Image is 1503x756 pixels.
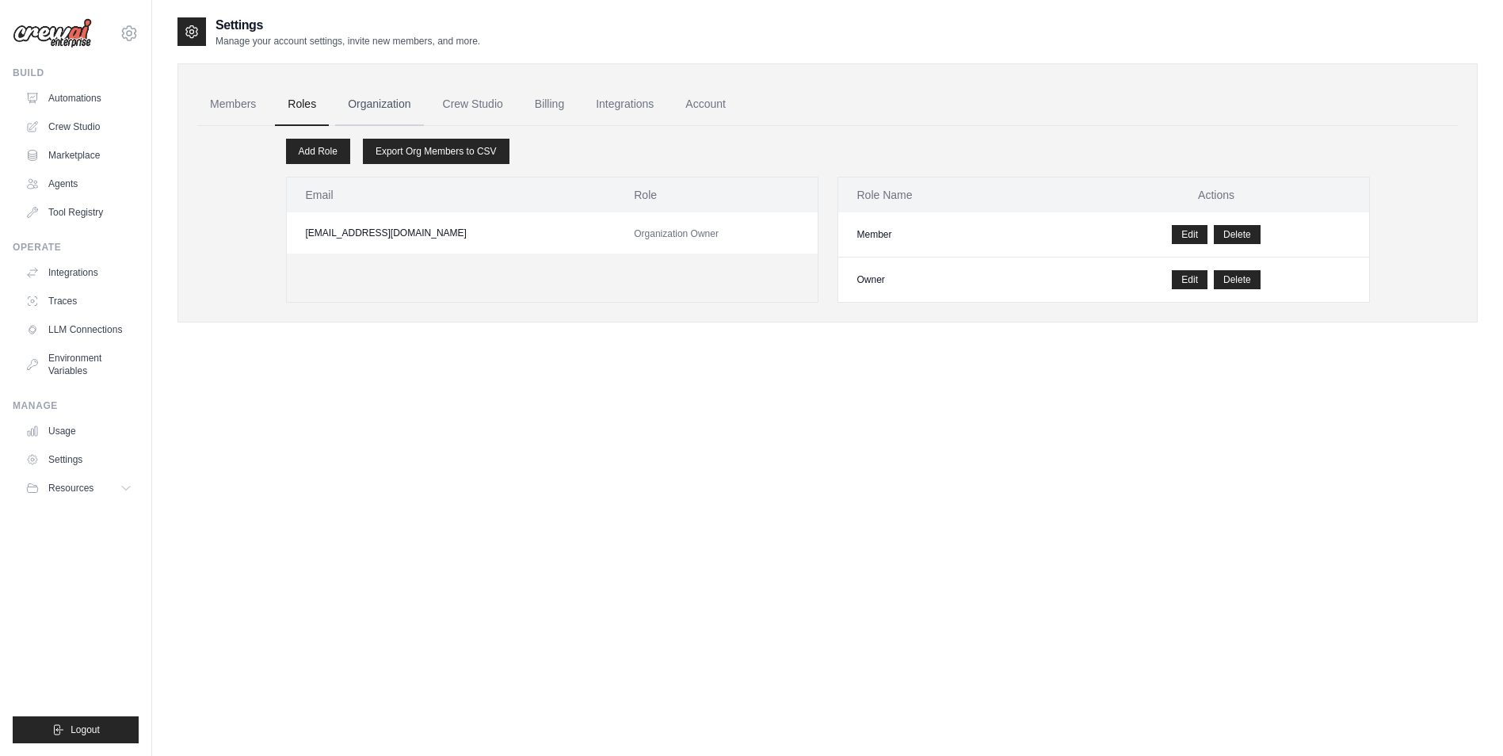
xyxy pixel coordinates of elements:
div: Build [13,67,139,79]
a: Roles [275,83,329,126]
a: Edit [1172,270,1207,289]
th: Actions [1064,178,1369,212]
button: Delete [1214,270,1261,289]
p: Manage your account settings, invite new members, and more. [216,35,480,48]
button: Resources [19,475,139,501]
a: Agents [19,171,139,197]
a: Integrations [583,83,666,126]
th: Email [287,178,616,212]
h2: Settings [216,16,480,35]
a: Add Role [286,139,350,164]
a: Crew Studio [19,114,139,139]
button: Delete [1214,225,1261,244]
a: Account [673,83,738,126]
th: Role [615,178,817,212]
img: Logo [13,18,92,48]
td: Member [838,212,1064,258]
a: Crew Studio [430,83,516,126]
th: Role Name [838,178,1064,212]
a: Marketplace [19,143,139,168]
a: Tool Registry [19,200,139,225]
div: Manage [13,399,139,412]
span: Resources [48,482,93,494]
a: Traces [19,288,139,314]
a: Integrations [19,260,139,285]
a: Members [197,83,269,126]
a: Billing [522,83,577,126]
a: LLM Connections [19,317,139,342]
td: [EMAIL_ADDRESS][DOMAIN_NAME] [287,212,616,254]
span: Logout [71,724,100,736]
a: Automations [19,86,139,111]
td: Owner [838,258,1064,303]
a: Organization [335,83,423,126]
a: Settings [19,447,139,472]
a: Export Org Members to CSV [363,139,509,164]
button: Logout [13,716,139,743]
span: Organization Owner [634,228,719,239]
div: Operate [13,241,139,254]
a: Environment Variables [19,346,139,384]
a: Usage [19,418,139,444]
a: Edit [1172,225,1207,244]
